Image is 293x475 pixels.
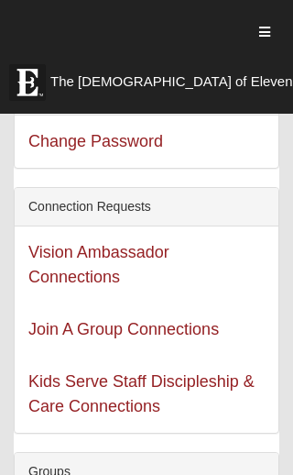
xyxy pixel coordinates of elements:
[28,243,169,286] a: Vision Ambassador Connections
[9,64,46,101] img: Eleven22 logo
[28,372,255,415] a: Kids Serve Staff Discipleship & Care Connections
[15,188,278,226] div: Connection Requests
[28,320,219,338] a: Join A Group Connections
[28,132,163,150] a: Change Password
